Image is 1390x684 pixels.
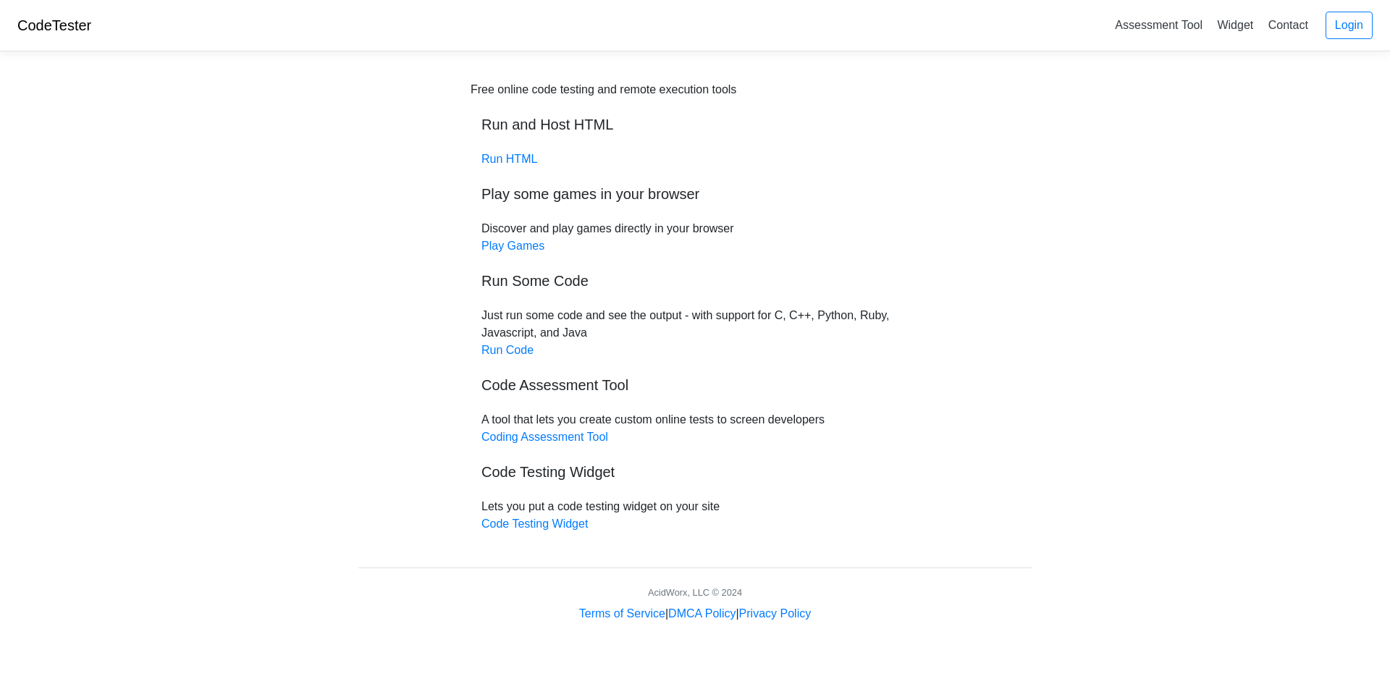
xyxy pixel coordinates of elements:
[739,607,812,620] a: Privacy Policy
[1211,13,1259,37] a: Widget
[471,81,736,98] div: Free online code testing and remote execution tools
[481,116,909,133] h5: Run and Host HTML
[1326,12,1373,39] a: Login
[481,185,909,203] h5: Play some games in your browser
[648,586,742,599] div: AcidWorx, LLC © 2024
[481,153,537,165] a: Run HTML
[579,605,811,622] div: | |
[481,240,544,252] a: Play Games
[471,81,919,533] div: Discover and play games directly in your browser Just run some code and see the output - with sup...
[481,344,534,356] a: Run Code
[481,431,608,443] a: Coding Assessment Tool
[579,607,665,620] a: Terms of Service
[1263,13,1314,37] a: Contact
[1109,13,1208,37] a: Assessment Tool
[481,272,909,290] h5: Run Some Code
[668,607,736,620] a: DMCA Policy
[17,17,91,33] a: CodeTester
[481,518,588,530] a: Code Testing Widget
[481,463,909,481] h5: Code Testing Widget
[481,376,909,394] h5: Code Assessment Tool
